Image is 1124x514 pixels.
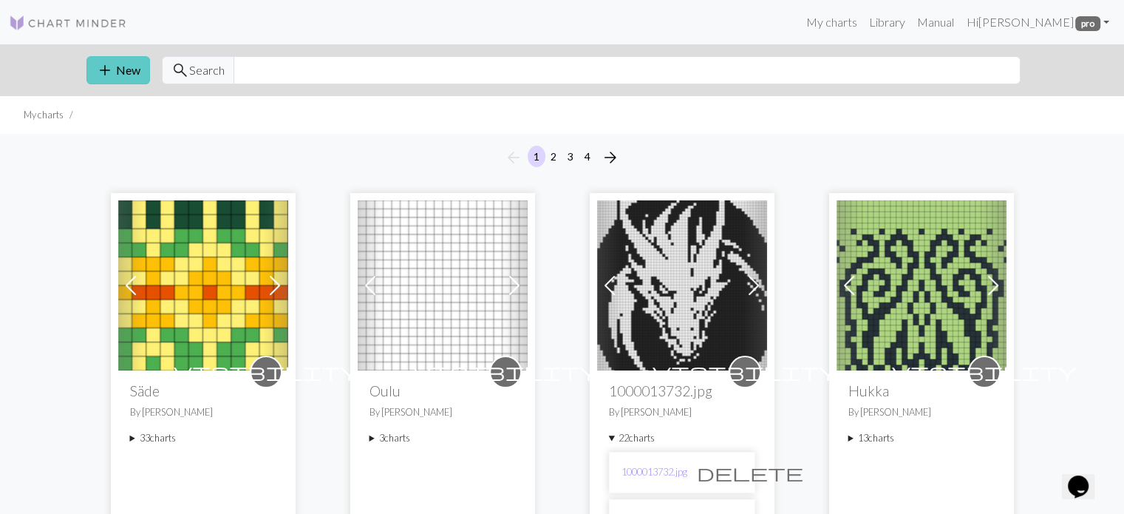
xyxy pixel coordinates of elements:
button: New [86,56,150,84]
img: Logo [9,14,127,32]
i: Next [602,149,619,166]
a: Library [863,7,911,37]
nav: Page navigation [499,146,625,169]
iframe: chat widget [1062,455,1109,499]
img: Oulu [358,200,528,371]
h2: Oulu [369,382,516,399]
summary: 13charts [848,431,995,445]
span: visibility [174,360,358,383]
h2: Säde [130,382,276,399]
i: private [653,357,837,387]
a: Oulu [358,277,528,291]
a: 1000013732.jpg [597,277,767,291]
h2: 1000013732.jpg [609,382,755,399]
span: pro [1075,16,1100,31]
summary: 3charts [369,431,516,445]
a: Säde hiha [118,277,288,291]
a: My charts [800,7,863,37]
summary: 33charts [130,431,276,445]
span: arrow_forward [602,147,619,168]
i: private [174,357,358,387]
img: Hukka jalkaterä [837,200,1007,371]
button: 4 [579,146,596,167]
button: 1 [528,146,545,167]
p: By [PERSON_NAME] [369,405,516,419]
span: search [171,60,189,81]
li: My charts [24,108,64,122]
p: By [PERSON_NAME] [130,405,276,419]
i: private [413,357,598,387]
p: By [PERSON_NAME] [609,405,755,419]
img: 1000013732.jpg [597,200,767,371]
span: visibility [653,360,837,383]
a: 1000013732.jpg [621,465,687,479]
button: Next [596,146,625,169]
i: private [892,357,1077,387]
a: Hukka jalkaterä [837,277,1007,291]
p: By [PERSON_NAME] [848,405,995,419]
span: visibility [892,360,1077,383]
button: Delete chart [687,459,813,487]
img: Säde hiha [118,200,288,371]
button: 3 [562,146,579,167]
span: visibility [413,360,598,383]
a: Manual [911,7,960,37]
span: Search [189,61,225,79]
span: delete [697,462,803,483]
a: Hi[PERSON_NAME] pro [960,7,1115,37]
span: add [96,60,114,81]
summary: 22charts [609,431,755,445]
button: 2 [545,146,562,167]
h2: Hukka [848,382,995,399]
